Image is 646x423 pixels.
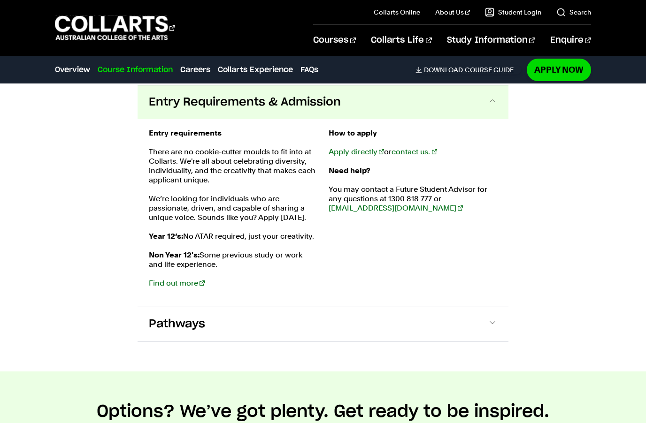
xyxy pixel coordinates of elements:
[149,194,317,222] p: We’re looking for individuals who are passionate, driven, and capable of sharing a unique voice. ...
[149,147,317,185] p: There are no cookie-cutter moulds to fit into at Collarts. We're all about celebrating diversity,...
[556,8,591,17] a: Search
[149,317,205,332] span: Pathways
[149,232,317,241] p: No ATAR required, just your creativity.
[300,64,318,76] a: FAQs
[149,128,222,137] strong: Entry requirements
[329,147,384,156] a: Apply directly
[149,250,317,288] p: Some previous study or work and life experience.
[149,232,183,241] strong: Year 12’s:
[218,64,293,76] a: Collarts Experience
[313,25,356,56] a: Courses
[149,279,205,287] a: Find out more
[329,185,497,213] p: You may contact a Future Student Advisor for any questions at 1300 818 777 or
[550,25,591,56] a: Enquire
[55,64,90,76] a: Overview
[55,15,175,41] div: Go to homepage
[435,8,470,17] a: About Us
[138,119,508,307] div: Entry Requirements & Admission
[149,95,341,110] span: Entry Requirements & Admission
[138,85,508,119] button: Entry Requirements & Admission
[98,64,173,76] a: Course Information
[180,64,210,76] a: Careers
[329,147,497,157] p: or
[415,66,521,74] a: DownloadCourse Guide
[329,128,377,137] strong: How to apply
[329,166,370,175] strong: Need help?
[371,25,431,56] a: Collarts Life
[447,25,535,56] a: Study Information
[374,8,420,17] a: Collarts Online
[392,147,437,156] a: contact us.
[485,8,541,17] a: Student Login
[527,59,591,81] a: Apply Now
[97,401,549,422] h2: Options? We’ve got plenty. Get ready to be inspired.
[329,204,463,212] a: [EMAIL_ADDRESS][DOMAIN_NAME]
[138,307,508,341] button: Pathways
[424,66,463,74] span: Download
[149,250,200,259] strong: Non Year 12's:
